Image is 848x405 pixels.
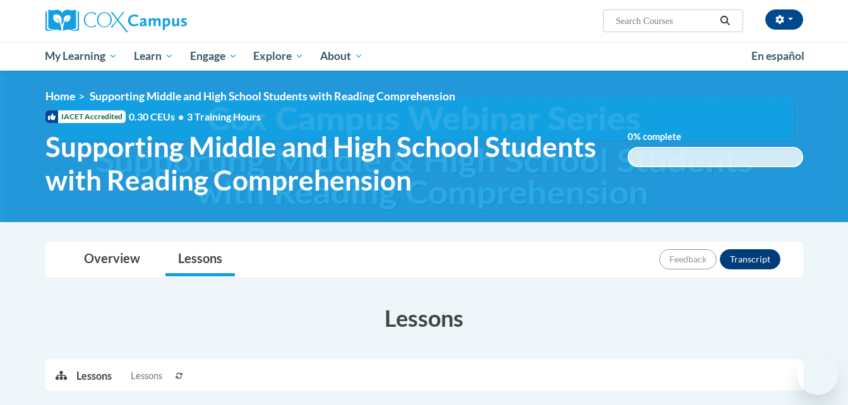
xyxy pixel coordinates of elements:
[126,42,182,71] a: Learn
[45,90,75,103] a: Home
[134,49,174,64] span: Learn
[45,49,117,64] span: My Learning
[45,110,126,123] span: IACET Accredited
[659,249,717,269] button: Feedback
[45,9,187,32] img: Cox Campus
[131,369,162,383] span: Lessons
[320,49,363,64] span: About
[165,243,235,276] a: Lessons
[71,243,153,276] a: Overview
[628,131,633,142] span: 0
[614,13,715,28] input: Search Courses
[27,42,822,71] div: Main menu
[37,42,126,71] a: My Learning
[45,9,285,32] a: Cox Campus
[90,90,455,103] span: Supporting Middle and High School Students with Reading Comprehension
[751,49,804,62] span: En español
[628,130,700,144] label: % complete
[182,42,246,71] a: Engage
[129,110,187,124] span: 0.30 CEUs
[312,42,371,71] a: About
[245,42,312,71] a: Explore
[797,355,838,395] iframe: Button to launch messaging window
[45,130,609,197] span: Supporting Middle and High School Students with Reading Comprehension
[720,249,780,269] button: Transcript
[45,302,803,334] h3: Lessons
[178,110,184,122] span: •
[743,43,813,69] a: En español
[253,49,304,64] span: Explore
[187,110,261,122] span: 3 Training Hours
[76,369,112,383] p: Lessons
[765,9,803,30] button: Account Settings
[715,13,734,28] button: Search
[190,49,237,64] span: Engage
